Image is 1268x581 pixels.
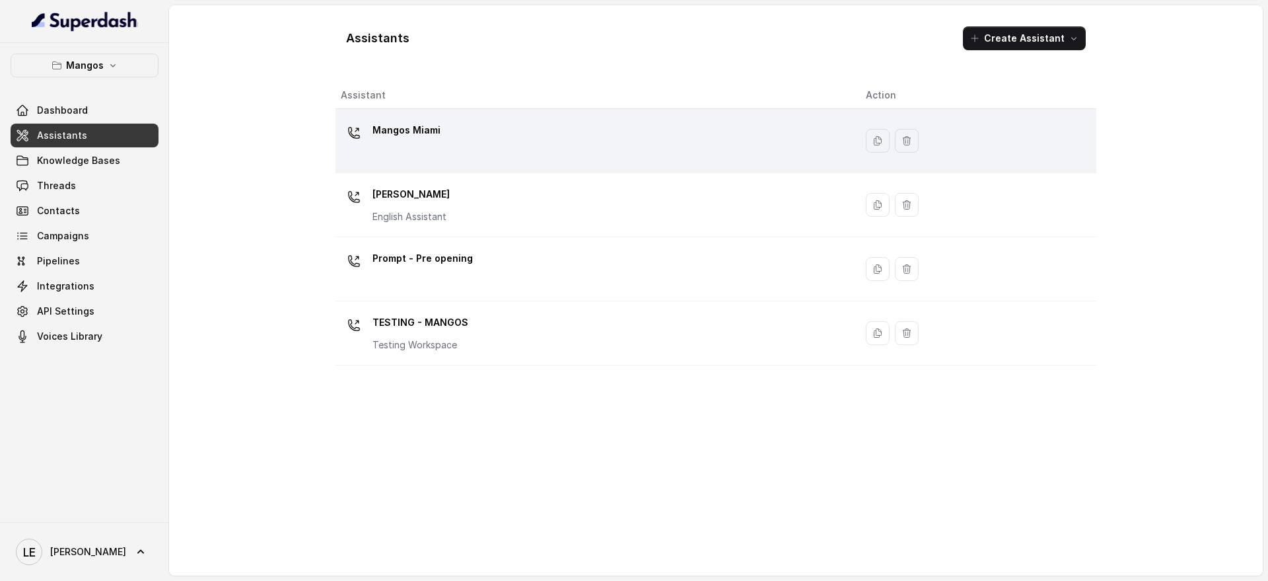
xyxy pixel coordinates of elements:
[372,248,473,269] p: Prompt - Pre opening
[37,305,94,318] span: API Settings
[66,58,104,73] p: Mangos
[37,129,87,142] span: Assistants
[11,274,158,298] a: Integrations
[37,254,80,268] span: Pipelines
[11,124,158,147] a: Assistants
[37,179,76,192] span: Threads
[37,330,102,343] span: Voices Library
[32,11,138,32] img: light.svg
[50,545,126,559] span: [PERSON_NAME]
[11,224,158,248] a: Campaigns
[37,104,88,117] span: Dashboard
[11,98,158,122] a: Dashboard
[963,26,1086,50] button: Create Assistant
[372,184,450,205] p: [PERSON_NAME]
[11,199,158,223] a: Contacts
[11,54,158,77] button: Mangos
[23,545,36,559] text: LE
[372,338,468,352] p: Testing Workspace
[11,325,158,348] a: Voices Library
[11,299,158,323] a: API Settings
[346,28,409,49] h1: Assistants
[855,82,1096,109] th: Action
[372,210,450,223] p: English Assistant
[11,174,158,198] a: Threads
[37,280,94,293] span: Integrations
[37,154,120,167] span: Knowledge Bases
[372,120,440,141] p: Mangos Miami
[335,82,855,109] th: Assistant
[37,229,89,243] span: Campaigns
[11,149,158,173] a: Knowledge Bases
[11,249,158,273] a: Pipelines
[37,204,80,217] span: Contacts
[372,312,468,333] p: TESTING - MANGOS
[11,533,158,570] a: [PERSON_NAME]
